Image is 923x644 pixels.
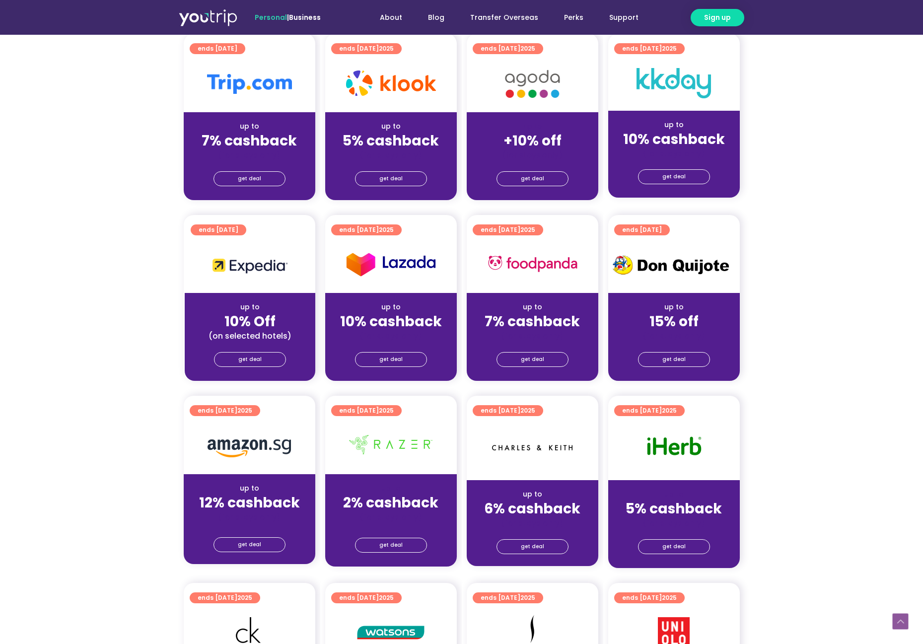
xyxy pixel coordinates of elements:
[213,537,285,552] a: get deal
[190,592,260,603] a: ends [DATE]2025
[622,224,662,235] span: ends [DATE]
[339,224,394,235] span: ends [DATE]
[331,405,402,416] a: ends [DATE]2025
[473,592,543,603] a: ends [DATE]2025
[198,405,252,416] span: ends [DATE]
[333,121,449,132] div: up to
[503,131,562,150] strong: +10% off
[616,489,732,500] div: up to
[191,224,246,235] a: ends [DATE]
[523,121,542,131] span: up to
[237,593,252,602] span: 2025
[521,353,544,366] span: get deal
[475,150,590,160] div: (for stays only)
[475,302,590,312] div: up to
[662,44,677,53] span: 2025
[238,172,261,186] span: get deal
[638,539,710,554] a: get deal
[340,312,442,331] strong: 10% cashback
[662,540,686,554] span: get deal
[214,352,286,367] a: get deal
[481,43,535,54] span: ends [DATE]
[662,353,686,366] span: get deal
[193,302,307,312] div: up to
[614,43,685,54] a: ends [DATE]2025
[199,493,300,512] strong: 12% cashback
[614,405,685,416] a: ends [DATE]2025
[224,312,276,331] strong: 10% Off
[355,352,427,367] a: get deal
[481,592,535,603] span: ends [DATE]
[333,150,449,160] div: (for stays only)
[520,406,535,415] span: 2025
[192,150,307,160] div: (for stays only)
[237,406,252,415] span: 2025
[192,121,307,132] div: up to
[497,171,568,186] a: get deal
[238,353,262,366] span: get deal
[616,331,732,341] div: (for stays only)
[379,538,403,552] span: get deal
[379,225,394,234] span: 2025
[367,8,415,27] a: About
[649,312,699,331] strong: 15% off
[339,592,394,603] span: ends [DATE]
[339,43,394,54] span: ends [DATE]
[457,8,551,27] a: Transfer Overseas
[343,493,438,512] strong: 2% cashback
[355,171,427,186] a: get deal
[662,593,677,602] span: 2025
[379,353,403,366] span: get deal
[333,331,449,341] div: (for stays only)
[193,331,307,341] div: (on selected hotels)
[331,224,402,235] a: ends [DATE]2025
[520,593,535,602] span: 2025
[497,539,568,554] a: get deal
[355,538,427,553] a: get deal
[691,9,744,26] a: Sign up
[551,8,596,27] a: Perks
[623,130,725,149] strong: 10% cashback
[484,499,580,518] strong: 6% cashback
[199,224,238,235] span: ends [DATE]
[475,489,590,500] div: up to
[348,8,651,27] nav: Menu
[481,224,535,235] span: ends [DATE]
[379,593,394,602] span: 2025
[481,405,535,416] span: ends [DATE]
[331,592,402,603] a: ends [DATE]2025
[343,131,439,150] strong: 5% cashback
[614,592,685,603] a: ends [DATE]2025
[485,312,580,331] strong: 7% cashback
[255,12,321,22] span: |
[415,8,457,27] a: Blog
[520,44,535,53] span: 2025
[238,538,261,552] span: get deal
[704,12,731,23] span: Sign up
[190,405,260,416] a: ends [DATE]2025
[616,148,732,159] div: (for stays only)
[521,540,544,554] span: get deal
[626,499,722,518] strong: 5% cashback
[213,171,285,186] a: get deal
[379,44,394,53] span: 2025
[473,224,543,235] a: ends [DATE]2025
[198,43,237,54] span: ends [DATE]
[616,120,732,130] div: up to
[333,483,449,494] div: up to
[331,43,402,54] a: ends [DATE]2025
[190,43,245,54] a: ends [DATE]
[192,512,307,522] div: (for stays only)
[333,512,449,522] div: (for stays only)
[333,302,449,312] div: up to
[622,43,677,54] span: ends [DATE]
[202,131,297,150] strong: 7% cashback
[473,43,543,54] a: ends [DATE]2025
[473,405,543,416] a: ends [DATE]2025
[662,170,686,184] span: get deal
[497,352,568,367] a: get deal
[475,518,590,528] div: (for stays only)
[521,172,544,186] span: get deal
[638,352,710,367] a: get deal
[614,224,670,235] a: ends [DATE]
